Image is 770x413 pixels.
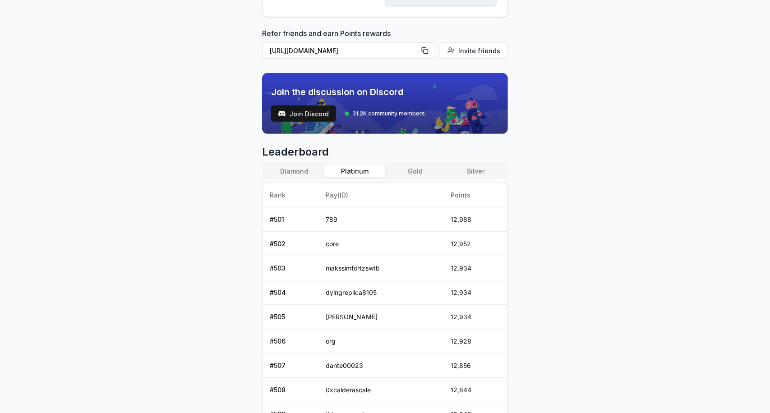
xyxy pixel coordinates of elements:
img: test [278,110,286,117]
th: Pay(ID) [318,183,443,207]
button: Silver [446,165,506,178]
button: Platinum [324,165,385,178]
td: # 507 [263,353,318,378]
td: 12,934 [443,256,507,280]
button: [URL][DOMAIN_NAME] [262,42,436,59]
td: 12,934 [443,280,507,305]
td: # 504 [263,280,318,305]
td: # 506 [263,329,318,353]
img: discord_banner [262,73,508,134]
td: 789 [318,207,443,232]
a: testJoin Discord [271,106,336,122]
td: # 501 [263,207,318,232]
th: Rank [263,183,318,207]
span: Leaderboard [262,145,508,159]
span: Invite friends [458,46,500,55]
td: # 503 [263,256,318,280]
td: core [318,232,443,256]
span: Join Discord [289,109,329,119]
button: Invite friends [440,42,508,59]
td: 12,988 [443,207,507,232]
td: 12,928 [443,329,507,353]
td: dyingreplica8105 [318,280,443,305]
td: dante00023 [318,353,443,378]
td: org [318,329,443,353]
td: 12,844 [443,378,507,402]
button: Gold [385,165,446,178]
th: Points [443,183,507,207]
td: # 508 [263,378,318,402]
span: Join the discussion on Discord [271,86,425,98]
td: [PERSON_NAME] [318,305,443,329]
td: # 502 [263,232,318,256]
td: makssimfortzswtb [318,256,443,280]
div: Refer friends and earn Points rewards [262,28,508,62]
td: 12,856 [443,353,507,378]
button: Diamond [264,165,324,178]
span: 31.2K community members [352,110,425,117]
button: Join Discord [271,106,336,122]
td: 12,952 [443,232,507,256]
td: 12,934 [443,305,507,329]
td: # 505 [263,305,318,329]
td: 0xcalderascale [318,378,443,402]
